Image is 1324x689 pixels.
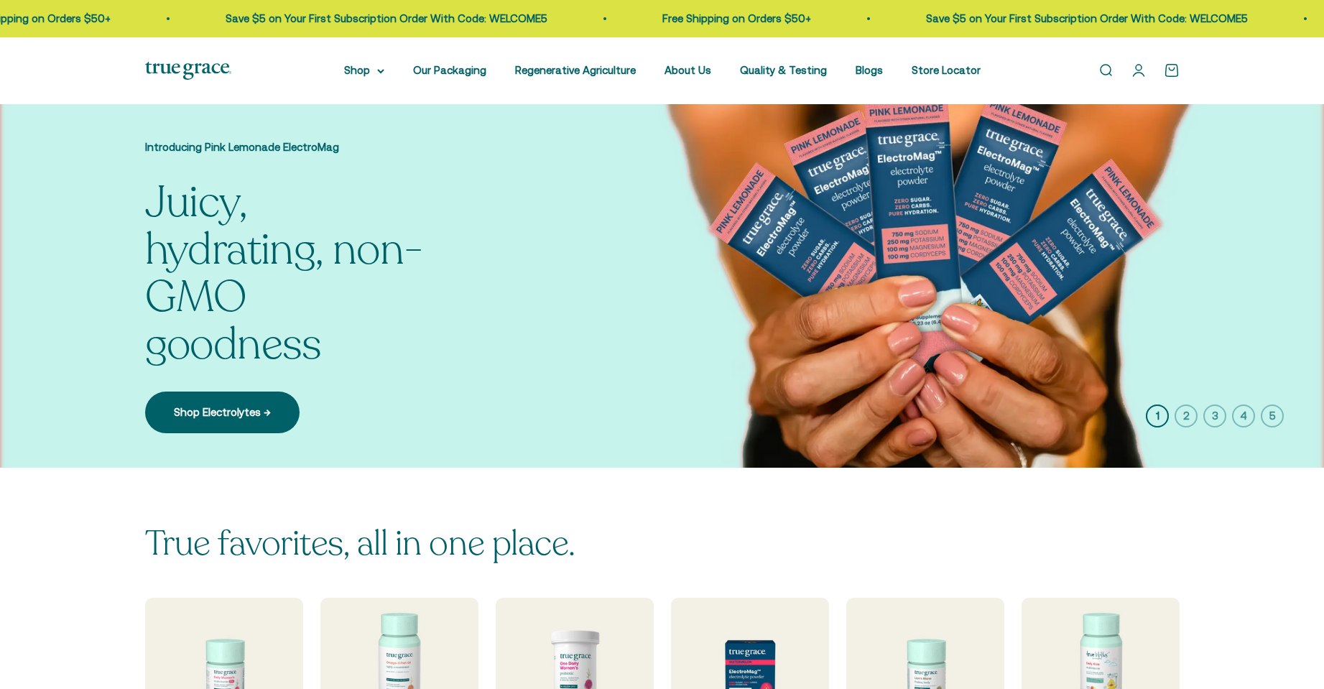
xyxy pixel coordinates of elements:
button: 1 [1146,404,1169,427]
p: Save $5 on Your First Subscription Order With Code: WELCOME5 [216,10,538,27]
a: Shop Electrolytes → [145,392,300,433]
summary: Shop [344,62,384,79]
button: 4 [1232,404,1255,427]
p: Save $5 on Your First Subscription Order With Code: WELCOME5 [917,10,1239,27]
a: Free Shipping on Orders $50+ [653,12,802,24]
button: 3 [1203,404,1226,427]
a: About Us [665,64,711,76]
a: Quality & Testing [740,64,827,76]
split-lines: Juicy, hydrating, non-GMO goodness [145,173,423,374]
a: Store Locator [912,64,981,76]
a: Regenerative Agriculture [515,64,636,76]
p: Introducing Pink Lemonade ElectroMag [145,139,432,156]
button: 2 [1175,404,1198,427]
a: Blogs [856,64,883,76]
split-lines: True favorites, all in one place. [145,520,575,567]
button: 5 [1261,404,1284,427]
a: Our Packaging [413,64,486,76]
